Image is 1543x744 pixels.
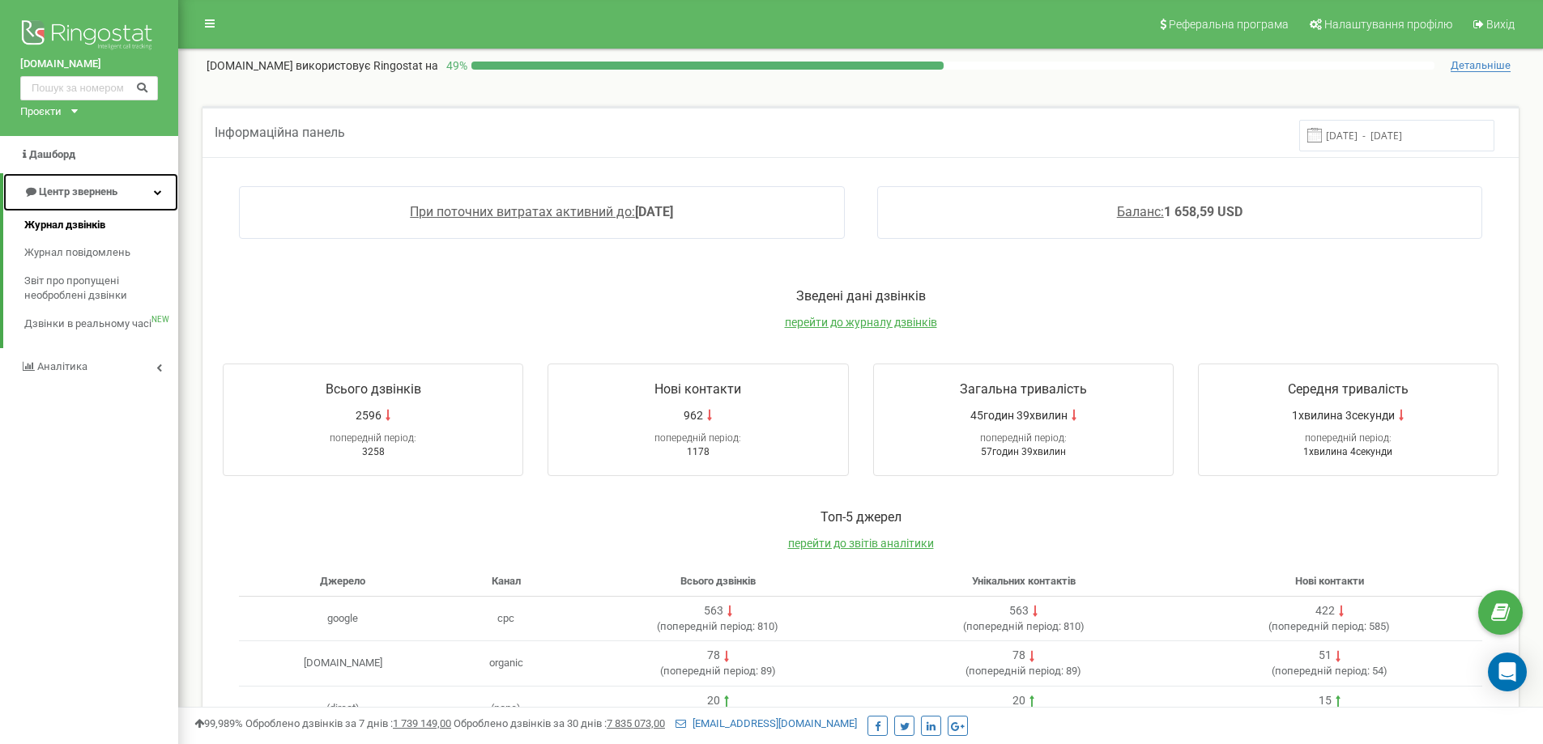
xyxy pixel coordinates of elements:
a: Журнал дзвінків [24,211,178,240]
input: Пошук за номером [20,76,158,100]
div: 563 [1009,603,1029,619]
span: Детальніше [1451,59,1511,72]
div: 78 [1012,648,1025,664]
span: ( 810 ) [657,620,778,632]
span: попередній період: [654,432,741,444]
span: Оброблено дзвінків за 7 днів : [245,717,451,729]
span: Загальна тривалість [960,381,1087,397]
span: ( 89 ) [965,665,1081,677]
u: 7 835 073,00 [607,717,665,729]
span: Реферальна програма [1169,18,1289,31]
span: Оброблено дзвінків за 30 днів : [454,717,665,729]
span: Всього дзвінків [326,381,421,397]
span: При поточних витратах активний до: [410,204,635,219]
td: organic [447,641,565,687]
span: використовує Ringostat на [296,59,438,72]
span: Нові контакти [654,381,741,397]
span: Середня тривалість [1288,381,1409,397]
span: попередній період: [980,432,1067,444]
p: [DOMAIN_NAME] [207,57,438,74]
span: попередній період: [1275,665,1370,677]
span: ( 89 ) [660,665,776,677]
span: попередній період: [1272,620,1366,632]
span: ( 585 ) [1268,620,1390,632]
span: ( 54 ) [1272,665,1387,677]
span: Зведені дані дзвінків [796,288,926,304]
a: При поточних витратах активний до:[DATE] [410,204,673,219]
td: cpc [447,596,565,641]
span: попередній період: [969,665,1063,677]
span: Вихід [1486,18,1515,31]
span: 1хвилина 3секунди [1292,407,1395,423]
span: 57годин 39хвилин [981,446,1066,457]
span: Канал [492,575,521,587]
a: перейти до звітів аналітики [788,537,934,550]
span: попередній період: [660,620,755,632]
span: 962 [684,407,703,423]
span: Всього дзвінків [680,575,756,587]
span: Аналiтика [37,360,87,372]
div: Open Intercom Messenger [1488,653,1527,691]
span: 99,989% [194,717,243,729]
a: перейти до журналу дзвінків [785,316,937,329]
span: Дашборд [29,148,75,160]
a: Звіт про пропущені необроблені дзвінки [24,267,178,310]
a: Баланс:1 658,59 USD [1117,204,1242,219]
span: 2596 [356,407,381,423]
u: 1 739 149,00 [393,717,451,729]
div: 20 [1012,693,1025,709]
span: Журнал дзвінків [24,218,105,233]
span: Журнал повідомлень [24,245,130,261]
div: 78 [707,648,720,664]
span: 3258 [362,446,385,457]
a: [DOMAIN_NAME] [20,57,158,72]
span: 1178 [687,446,710,457]
span: попередній період: [1305,432,1392,444]
span: Центр звернень [39,185,117,198]
a: Журнал повідомлень [24,239,178,267]
div: 422 [1315,603,1335,619]
td: google [239,596,447,641]
span: попередній період: [663,665,758,677]
span: попередній період: [966,620,1061,632]
div: Проєкти [20,104,62,120]
img: Ringostat logo [20,16,158,57]
td: [DOMAIN_NAME] [239,641,447,687]
p: 49 % [438,57,471,74]
span: Налаштування профілю [1324,18,1452,31]
span: Звіт про пропущені необроблені дзвінки [24,274,170,304]
div: 563 [704,603,723,619]
span: 1хвилина 4секунди [1303,446,1392,457]
a: Центр звернень [3,173,178,211]
div: 20 [707,693,720,709]
td: (none) [447,686,565,731]
span: Інформаційна панель [215,125,345,140]
a: Дзвінки в реальному часіNEW [24,310,178,338]
span: Нові контакти [1295,575,1364,587]
span: Баланс: [1117,204,1164,219]
div: 51 [1319,648,1332,664]
span: попередній період: [330,432,416,444]
td: (direct) [239,686,447,731]
div: 15 [1319,693,1332,709]
span: Унікальних контактів [972,575,1076,587]
span: Джерело [320,575,365,587]
span: 45годин 39хвилин [970,407,1068,423]
a: [EMAIL_ADDRESS][DOMAIN_NAME] [676,717,857,729]
span: Дзвінки в реальному часі [24,317,151,332]
span: ( 810 ) [963,620,1085,632]
span: Toп-5 джерел [821,509,902,525]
